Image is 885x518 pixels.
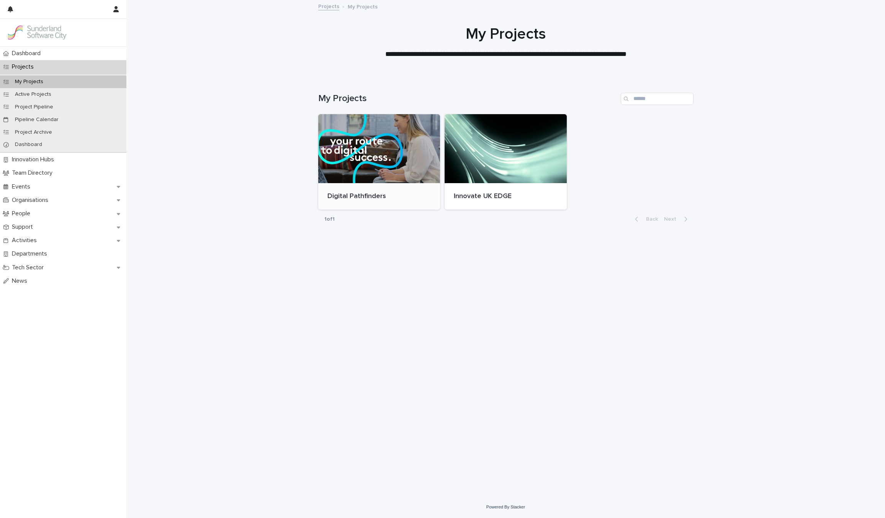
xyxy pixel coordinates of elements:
[641,216,658,222] span: Back
[318,25,694,43] h1: My Projects
[9,237,43,244] p: Activities
[318,210,341,229] p: 1 of 1
[9,63,40,70] p: Projects
[629,216,661,223] button: Back
[9,116,65,123] p: Pipeline Calendar
[348,2,378,10] p: My Projects
[318,93,618,104] h1: My Projects
[9,156,60,163] p: Innovation Hubs
[9,183,36,190] p: Events
[9,129,58,136] p: Project Archive
[661,216,694,223] button: Next
[9,264,50,271] p: Tech Sector
[9,210,36,217] p: People
[9,223,39,231] p: Support
[445,114,567,210] a: Innovate UK EDGE
[6,25,67,40] img: Kay6KQejSz2FjblR6DWv
[454,192,558,201] p: Innovate UK EDGE
[664,216,681,222] span: Next
[9,169,59,177] p: Team Directory
[9,79,49,85] p: My Projects
[9,197,54,204] p: Organisations
[9,250,53,257] p: Departments
[621,93,694,105] input: Search
[9,141,48,148] p: Dashboard
[9,104,59,110] p: Project Pipeline
[9,91,57,98] p: Active Projects
[318,114,440,210] a: Digital Pathfinders
[9,50,47,57] p: Dashboard
[486,505,525,509] a: Powered By Stacker
[318,2,339,10] a: Projects
[327,192,431,201] p: Digital Pathfinders
[9,277,33,285] p: News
